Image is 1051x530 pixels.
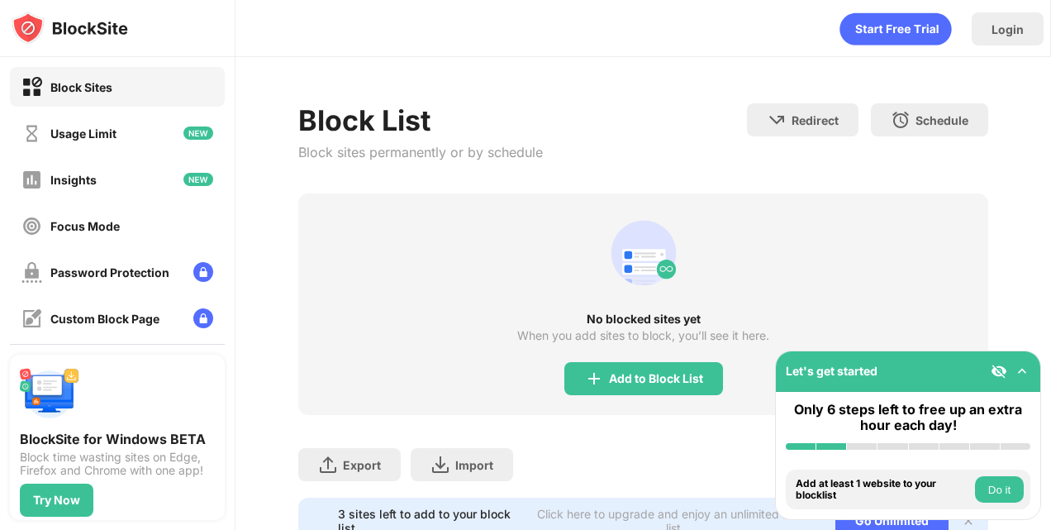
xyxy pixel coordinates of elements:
img: time-usage-off.svg [21,123,42,144]
div: Password Protection [50,265,169,279]
div: No blocked sites yet [298,313,987,326]
img: customize-block-page-off.svg [21,308,42,329]
div: Login [992,22,1024,36]
div: animation [839,12,952,45]
div: When you add sites to block, you’ll see it here. [517,329,769,342]
div: Block time wasting sites on Edge, Firefox and Chrome with one app! [20,451,215,477]
img: new-icon.svg [183,173,213,186]
div: Block sites permanently or by schedule [298,144,543,160]
div: Block Sites [50,80,112,94]
img: insights-off.svg [21,170,42,190]
img: lock-menu.svg [193,262,213,282]
img: new-icon.svg [183,127,213,140]
div: Let's get started [786,364,877,378]
div: Block List [298,103,543,137]
div: Add at least 1 website to your blocklist [796,478,971,502]
img: focus-off.svg [21,216,42,236]
button: Do it [975,476,1024,503]
img: eye-not-visible.svg [991,363,1007,380]
img: password-protection-off.svg [21,262,42,283]
div: Only 6 steps left to free up an extra hour each day! [786,402,1030,433]
img: logo-blocksite.svg [12,12,128,45]
div: Focus Mode [50,219,120,233]
div: Insights [50,173,97,187]
div: Try Now [33,494,80,507]
img: x-button.svg [962,514,975,528]
img: lock-menu.svg [193,308,213,328]
div: Import [455,458,493,472]
img: block-on.svg [21,77,42,98]
img: push-desktop.svg [20,365,79,424]
div: animation [604,213,683,293]
div: Add to Block List [609,372,703,385]
img: omni-setup-toggle.svg [1014,363,1030,380]
div: Redirect [792,113,839,127]
div: Export [343,458,381,472]
div: Custom Block Page [50,312,159,326]
div: Schedule [915,113,968,127]
div: Usage Limit [50,127,117,141]
div: BlockSite for Windows BETA [20,431,215,447]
